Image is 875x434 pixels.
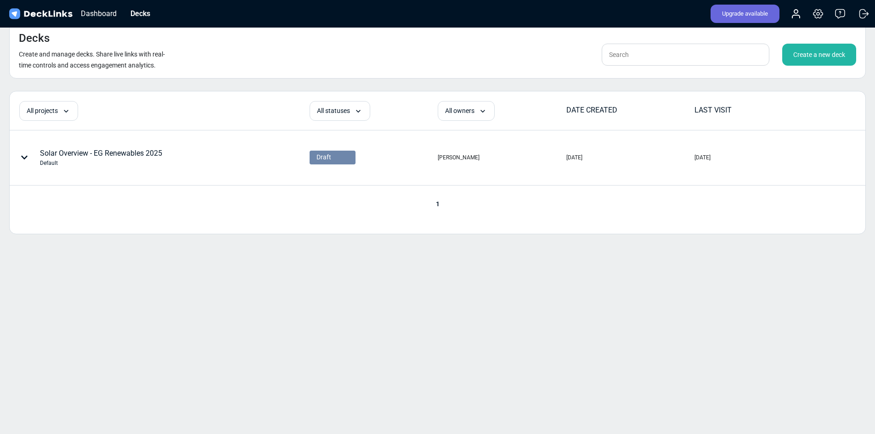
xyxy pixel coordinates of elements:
div: DATE CREATED [566,105,694,116]
input: Search [602,44,769,66]
div: Solar Overview - EG Renewables 2025 [40,148,162,167]
div: [DATE] [566,153,582,162]
small: Create and manage decks. Share live links with real-time controls and access engagement analytics. [19,51,165,69]
div: All statuses [310,101,370,121]
div: All owners [438,101,495,121]
div: Decks [126,8,155,19]
div: [DATE] [694,153,711,162]
img: DeckLinks [7,7,74,21]
div: Dashboard [76,8,121,19]
div: Upgrade available [711,5,779,23]
div: Default [40,159,162,167]
span: 1 [431,200,444,208]
div: LAST VISIT [694,105,822,116]
span: Draft [316,152,331,162]
div: Create a new deck [782,44,856,66]
div: All projects [19,101,78,121]
h4: Decks [19,32,50,45]
div: [PERSON_NAME] [438,153,480,162]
